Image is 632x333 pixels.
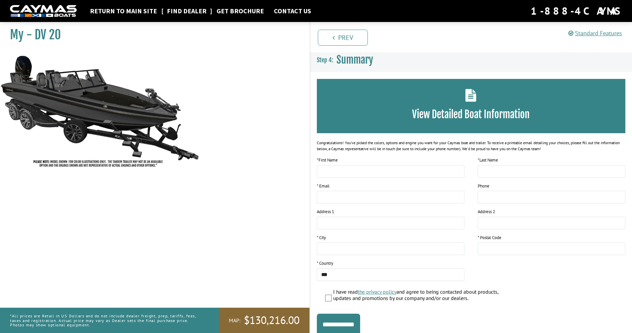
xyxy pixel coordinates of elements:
span: $130,216.00 [244,313,300,327]
a: the privacy policy [358,288,396,295]
label: Address 1 [317,208,334,215]
label: I have read and agree to being contacted about products, updates and promotions by our company an... [333,289,513,303]
a: Return to main site [87,7,160,15]
label: Address 2 [478,208,495,215]
label: Phone [478,183,489,189]
label: * Postal Code [478,234,501,241]
a: Find Dealer [164,7,210,15]
div: 1-888-4CAYMAS [531,4,622,18]
a: MAP:$130,216.00 [219,308,310,333]
label: First Name [317,157,338,164]
a: Get Brochure [213,7,267,15]
label: * City [317,234,326,241]
a: Contact Us [271,7,315,15]
label: Last Name [478,157,498,164]
a: Standard Features [568,29,622,37]
h3: View Detailed Boat Information [327,108,616,121]
h1: My - DV 20 [10,27,293,42]
img: white-logo-c9c8dbefe5ff5ceceb0f0178aa75bf4bb51f6bca0971e226c86eb53dfe498488.png [10,5,77,17]
div: Congratulations! You’ve picked the colors, options and engine you want for your Caymas boat and t... [317,140,626,152]
p: *All prices are Retail in US Dollars and do not include dealer freight, prep, tariffs, fees, taxe... [10,310,204,330]
span: Summary [336,54,373,66]
span: MAP: [229,317,241,324]
label: * Country [317,260,333,267]
a: Prev [318,30,368,46]
label: * Email [317,183,329,189]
